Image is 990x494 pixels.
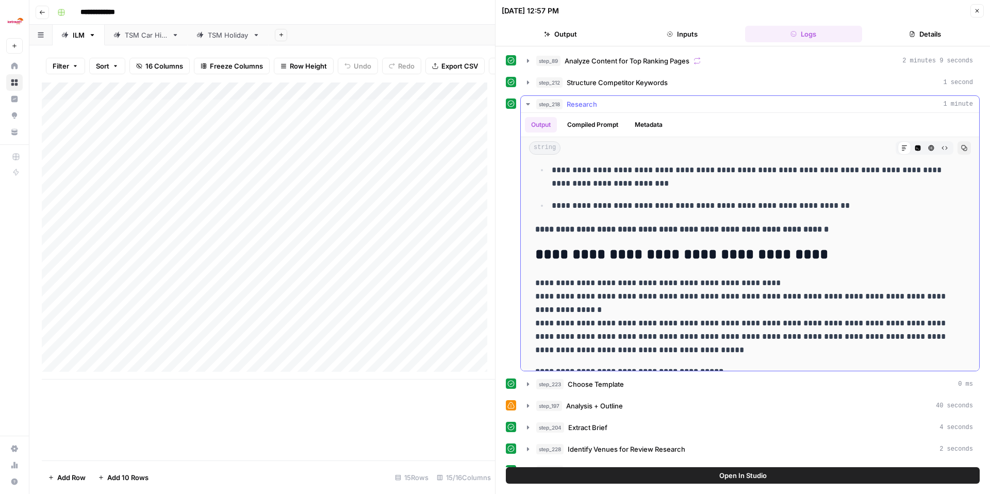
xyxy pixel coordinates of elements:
button: Redo [382,58,421,74]
a: TSM Holiday [188,25,269,45]
button: Workspace: Ice Travel Group [6,8,23,34]
button: Open In Studio [506,467,980,484]
span: Research [567,99,597,109]
span: 2 seconds [939,444,973,454]
span: 40 seconds [936,401,973,410]
div: TSM Holiday [208,30,249,40]
span: Filter [53,61,69,71]
button: Logs [745,26,863,42]
span: step_223 [536,379,564,389]
span: Analysis + Outline [566,401,623,411]
a: TSM Car Hire [105,25,188,45]
span: Extract Brief [568,422,607,433]
button: Add 10 Rows [92,469,155,486]
button: 40 seconds [521,398,979,414]
a: Insights [6,91,23,107]
span: Add Row [57,472,86,483]
a: Your Data [6,124,23,140]
a: Settings [6,440,23,457]
div: ILM [73,30,85,40]
button: Output [502,26,619,42]
a: Browse [6,74,23,91]
span: 1 second [943,78,973,87]
span: Choose Template [568,379,624,389]
span: Freeze Columns [210,61,263,71]
button: 2 minutes 9 seconds [521,53,979,69]
span: Redo [398,61,415,71]
button: Add Row [42,469,92,486]
span: Row Height [290,61,327,71]
div: 1 minute [521,113,979,371]
a: ILM [53,25,105,45]
button: Metadata [629,117,669,133]
span: step_235 [536,466,564,476]
span: Identify Venues for Review Research [568,444,685,454]
button: Freeze Columns [194,58,270,74]
span: step_228 [536,444,564,454]
span: Condition [568,466,599,476]
button: 4 seconds [521,419,979,436]
span: 4 seconds [939,423,973,432]
button: Output [525,117,557,133]
span: string [529,141,560,155]
div: 15 Rows [391,469,433,486]
button: 1 second [521,74,979,91]
div: [DATE] 12:57 PM [502,6,559,16]
span: 0 ms [958,380,973,389]
a: Home [6,58,23,74]
div: TSM Car Hire [125,30,168,40]
a: Opportunities [6,107,23,124]
button: Row Height [274,58,334,74]
button: Inputs [623,26,741,42]
button: 0 ms [521,376,979,392]
span: step_212 [536,77,563,88]
span: Export CSV [441,61,478,71]
button: Help + Support [6,473,23,490]
button: Export CSV [425,58,485,74]
button: Sort [89,58,125,74]
span: Structure Competitor Keywords [567,77,668,88]
img: Ice Travel Group Logo [6,12,25,30]
span: step_218 [536,99,563,109]
button: 16 Columns [129,58,190,74]
span: step_89 [536,56,560,66]
div: 15/16 Columns [433,469,495,486]
span: Undo [354,61,371,71]
span: Analyze Content for Top Ranking Pages [565,56,689,66]
span: 2 minutes 9 seconds [902,56,973,65]
button: Undo [338,58,378,74]
span: step_197 [536,401,562,411]
button: 12 minutes [521,463,979,479]
button: 2 seconds [521,441,979,457]
span: 12 minutes [936,466,973,475]
button: Compiled Prompt [561,117,624,133]
span: Add 10 Rows [107,472,148,483]
button: Details [866,26,984,42]
span: step_204 [536,422,564,433]
span: Sort [96,61,109,71]
a: Usage [6,457,23,473]
button: Filter [46,58,85,74]
button: 1 minute [521,96,979,112]
span: Open In Studio [719,470,767,481]
span: 1 minute [943,100,973,109]
span: 16 Columns [145,61,183,71]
